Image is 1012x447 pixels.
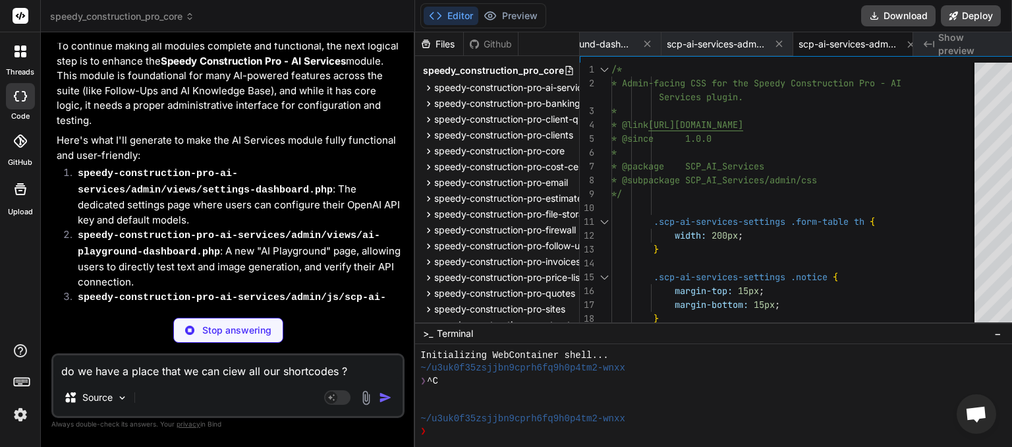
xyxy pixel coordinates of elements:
[434,318,589,332] span: speedy-construction-pro-structures
[580,118,594,132] div: 4
[828,77,901,89] span: ction Pro - AI
[833,271,838,283] span: {
[596,63,613,76] div: Click to collapse the range.
[611,77,828,89] span: * Admin-facing CSS for the Speedy Constru
[67,165,402,227] li: : The dedicated settings page where users can configure their OpenAI API key and default models.
[596,270,613,284] div: Click to collapse the range.
[427,375,438,388] span: ^C
[654,243,659,255] span: }
[437,327,473,340] span: Terminal
[57,39,402,128] p: To continue making all modules complete and functional, the next logical step is to enhance the m...
[535,38,634,51] span: ai-playground-dashboard.php
[611,119,648,131] span: * @link
[478,7,543,25] button: Preview
[648,119,743,131] span: [URL][DOMAIN_NAME]
[117,392,128,403] img: Pick Models
[202,324,271,337] p: Stop answering
[580,132,594,146] div: 5
[738,285,759,297] span: 15px
[51,418,405,431] p: Always double-check its answers. Your in Bind
[580,229,594,243] div: 12
[53,355,403,379] textarea: do we have a place that we can ciew all our shortcodes ?
[423,64,564,77] span: speedy_construction_pro_core
[957,394,996,434] a: Open chat
[434,144,565,158] span: speedy-construction-pro-core
[420,362,625,374] span: ~/u3uk0f35zsjjbn9cprh6fq9h0p4tm2-wnxx
[580,146,594,160] div: 6
[434,97,580,110] span: speedy-construction-pro-banking
[611,174,817,186] span: * @subpackage SCP_AI_Services/admin/css
[78,168,333,196] code: speedy-construction-pro-ai-services/admin/views/settings-dashboard.php
[161,55,346,67] strong: Speedy Construction Pro - AI Services
[9,403,32,426] img: settings
[861,5,936,26] button: Download
[67,227,402,289] li: : A new "AI Playground" page, allowing users to directly test text and image generation, and veri...
[580,173,594,187] div: 8
[738,229,743,241] span: ;
[423,327,433,340] span: >_
[434,239,590,253] span: speedy-construction-pro-follow-ups
[580,298,594,312] div: 17
[580,215,594,229] div: 11
[8,157,32,168] label: GitHub
[434,113,602,126] span: speedy-construction-pro-client-quotes
[580,187,594,201] div: 9
[50,10,194,23] span: speedy_construction_pro_core
[424,7,478,25] button: Editor
[434,271,583,284] span: speedy-construction-pro-price-list
[596,215,613,229] div: Click to collapse the range.
[938,31,1001,57] span: Show preview
[675,285,733,297] span: margin-top:
[654,216,785,227] span: .scp-ai-services-settings
[67,289,402,351] li: : JavaScript to handle the dynamic interactions on the settings and playground pages, including A...
[8,206,33,218] label: Upload
[434,208,595,221] span: speedy-construction-pro-file-storage
[580,63,594,76] div: 1
[675,229,706,241] span: width:
[675,299,748,311] span: margin-bottom:
[420,375,427,388] span: ❯
[434,303,565,316] span: speedy-construction-pro-sites
[78,230,380,258] code: speedy-construction-pro-ai-services/admin/views/ai-playground-dashboard.php
[754,299,775,311] span: 15px
[580,104,594,118] div: 3
[654,271,785,283] span: .scp-ai-services-settings
[434,129,573,142] span: speedy-construction-pro-clients
[654,313,659,324] span: }
[659,91,743,103] span: Services plugin.
[667,38,766,51] span: scp-ai-services-admin.js
[420,413,625,425] span: ~/u3uk0f35zsjjbn9cprh6fq9h0p4tm2-wnxx
[712,229,738,241] span: 200px
[992,323,1004,344] button: −
[791,216,849,227] span: .form-table
[415,38,463,51] div: Files
[611,133,712,144] span: * @since 1.0.0
[6,67,34,78] label: threads
[57,133,402,163] p: Here's what I'll generate to make the AI Services module fully functional and user-friendly:
[434,223,576,237] span: speedy-construction-pro-firewall
[434,255,580,268] span: speedy-construction-pro-invoices
[994,327,1001,340] span: −
[791,271,828,283] span: .notice
[78,292,386,320] code: speedy-construction-pro-ai-services/admin/js/scp-ai-services-admin.js
[941,5,1001,26] button: Deploy
[580,243,594,256] div: 13
[854,216,864,227] span: th
[434,160,600,173] span: speedy-construction-pro-cost-centres
[434,176,568,189] span: speedy-construction-pro-email
[580,201,594,215] div: 10
[580,76,594,90] div: 2
[82,391,113,404] p: Source
[580,160,594,173] div: 7
[379,391,392,404] img: icon
[434,287,575,300] span: speedy-construction-pro-quotes
[420,425,427,438] span: ❯
[11,111,30,122] label: code
[759,285,764,297] span: ;
[611,160,764,172] span: * @package SCP_AI_Services
[870,216,875,227] span: {
[580,312,594,326] div: 18
[775,299,780,311] span: ;
[580,270,594,284] div: 15
[580,284,594,298] div: 16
